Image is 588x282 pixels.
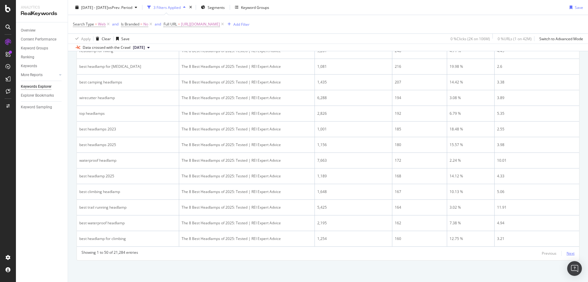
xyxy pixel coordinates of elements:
div: 167 [395,189,444,195]
div: Keyword Groups [21,45,48,52]
div: 12.75 % [450,236,492,241]
div: 14.12 % [450,173,492,179]
div: The 8 Best Headlamps of 2025: Tested | REI Expert Advice [182,111,312,116]
div: 2,195 [317,220,390,226]
div: 180 [395,142,444,148]
div: The 8 Best Headlamps of 2025: Tested | REI Expert Advice [182,205,312,210]
div: 192 [395,111,444,116]
div: 2.6 [497,64,577,69]
div: 185 [395,126,444,132]
div: 6,288 [317,95,390,101]
span: = [95,21,97,27]
div: best headlamp for [MEDICAL_DATA] [79,64,176,69]
span: Segments [208,5,225,10]
div: RealKeywords [21,10,63,17]
div: Switch to Advanced Mode [539,36,583,41]
div: 168 [395,173,444,179]
div: Data crossed with the Crawl [83,45,130,50]
div: The 8 Best Headlamps of 2025: Tested | REI Expert Advice [182,189,312,195]
a: Explorer Bookmarks [21,92,63,99]
div: 160 [395,236,444,241]
div: 18.48 % [450,126,492,132]
div: The 8 Best Headlamps of 2025: Tested | REI Expert Advice [182,173,312,179]
div: 7.38 % [450,220,492,226]
div: best headlamps 2023 [79,126,176,132]
div: best waterproof headlamp [79,220,176,226]
div: Keywords Explorer [21,83,51,90]
a: Keywords Explorer [21,83,63,90]
a: Keyword Sampling [21,104,63,110]
button: [DATE] - [DATE]vsPrev. Period [73,2,140,12]
div: 1,435 [317,79,390,85]
div: best trail running headlamp [79,205,176,210]
button: Previous [542,250,556,257]
div: 5.06 [497,189,577,195]
div: 10.01 [497,158,577,163]
div: Ranking [21,54,34,60]
button: Apply [73,34,91,44]
div: and [155,21,161,27]
button: [DATE] [130,44,152,51]
a: Keyword Groups [21,45,63,52]
div: Open Intercom Messenger [567,261,582,276]
button: Switch to Advanced Mode [537,34,583,44]
div: 2,826 [317,111,390,116]
div: 2.24 % [450,158,492,163]
div: 0 % URLs ( 1 on 42M ) [498,36,532,41]
div: 3 Filters Applied [153,5,181,10]
span: Is Branded [121,21,139,27]
div: waterproof headlamp [79,158,176,163]
a: More Reports [21,72,57,78]
div: Clear [102,36,111,41]
button: and [112,21,119,27]
div: 3.38 [497,79,577,85]
span: = [140,21,142,27]
div: 207 [395,79,444,85]
div: top headlamps [79,111,176,116]
div: times [188,4,193,10]
div: 1,254 [317,236,390,241]
span: Web [98,20,106,29]
div: 3.89 [497,95,577,101]
button: Keyword Groups [232,2,272,12]
div: Next [567,251,575,256]
a: Overview [21,27,63,34]
a: Content Performance [21,36,63,43]
div: 19.98 % [450,64,492,69]
div: 4.94 [497,220,577,226]
span: = [178,21,180,27]
div: Save [121,36,130,41]
span: [URL][DOMAIN_NAME] [181,20,220,29]
div: 1,001 [317,126,390,132]
div: best camping headlamps [79,79,176,85]
button: Clear [93,34,111,44]
div: Keyword Sampling [21,104,52,110]
div: best headlamps 2025 [79,142,176,148]
div: wirecutter headlamp [79,95,176,101]
div: 3.98 [497,142,577,148]
div: The 8 Best Headlamps of 2025: Tested | REI Expert Advice [182,79,312,85]
div: 4.33 [497,173,577,179]
div: Keyword Groups [241,5,269,10]
div: 7,663 [317,158,390,163]
span: Full URL [164,21,177,27]
div: Showing 1 to 50 of 21,284 entries [81,250,138,257]
a: Keywords [21,63,63,69]
div: The 8 Best Headlamps of 2025: Tested | REI Expert Advice [182,220,312,226]
div: 216 [395,64,444,69]
div: 2.55 [497,126,577,132]
div: The 8 Best Headlamps of 2025: Tested | REI Expert Advice [182,126,312,132]
div: best climbing headlamp [79,189,176,195]
div: Content Performance [21,36,56,43]
div: 0 % Clicks ( 2K on 106M ) [450,36,490,41]
div: 11.91 [497,205,577,210]
span: [DATE] - [DATE] [81,5,108,10]
div: best headlamp 2025 [79,173,176,179]
div: The 8 Best Headlamps of 2025: Tested | REI Expert Advice [182,142,312,148]
div: 162 [395,220,444,226]
div: More Reports [21,72,43,78]
div: Add Filter [233,21,250,27]
div: The 8 Best Headlamps of 2025: Tested | REI Expert Advice [182,158,312,163]
button: Save [114,34,130,44]
div: 5,425 [317,205,390,210]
